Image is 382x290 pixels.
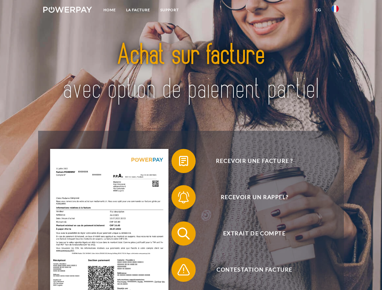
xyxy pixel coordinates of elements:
[171,221,329,246] button: Extrait de compte
[310,5,326,15] a: CG
[331,5,339,12] img: fr
[171,185,329,209] button: Recevoir un rappel?
[180,221,328,246] span: Extrait de compte
[180,258,328,282] span: Contestation Facture
[176,153,191,169] img: qb_bill.svg
[43,7,92,13] img: logo-powerpay-white.svg
[98,5,121,15] a: Home
[176,226,191,241] img: qb_search.svg
[171,149,329,173] button: Recevoir une facture ?
[176,190,191,205] img: qb_bell.svg
[180,185,328,209] span: Recevoir un rappel?
[155,5,184,15] a: Support
[171,258,329,282] button: Contestation Facture
[121,5,155,15] a: LA FACTURE
[58,29,324,116] img: title-powerpay_fr.svg
[176,262,191,277] img: qb_warning.svg
[180,149,328,173] span: Recevoir une facture ?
